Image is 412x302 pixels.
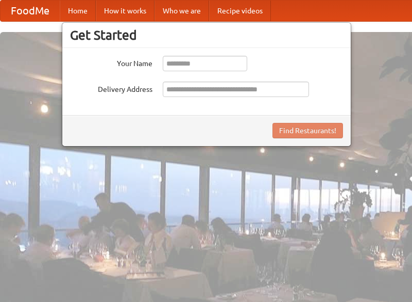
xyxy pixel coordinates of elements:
button: Find Restaurants! [272,123,343,138]
label: Your Name [70,56,152,69]
a: FoodMe [1,1,60,21]
a: Recipe videos [209,1,271,21]
label: Delivery Address [70,82,152,94]
h3: Get Started [70,27,343,43]
a: Home [60,1,96,21]
a: Who we are [154,1,209,21]
a: How it works [96,1,154,21]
